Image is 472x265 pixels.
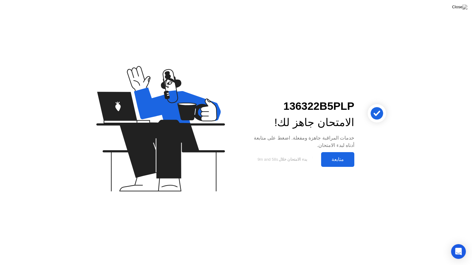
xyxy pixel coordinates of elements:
div: الامتحان جاهز لك! [246,114,354,131]
img: Close [452,5,467,10]
button: متابعة [321,152,354,167]
div: 136322B5PLP [246,98,354,114]
span: 9m and 58s [258,157,278,162]
div: متابعة [323,156,352,162]
div: Open Intercom Messenger [451,244,466,259]
div: خدمات المراقبة جاهزة ومفعلة. اضغط على متابعة أدناه لبدء الامتحان. [246,134,354,149]
button: بدء الامتحان خلال9m and 58s [246,154,318,165]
